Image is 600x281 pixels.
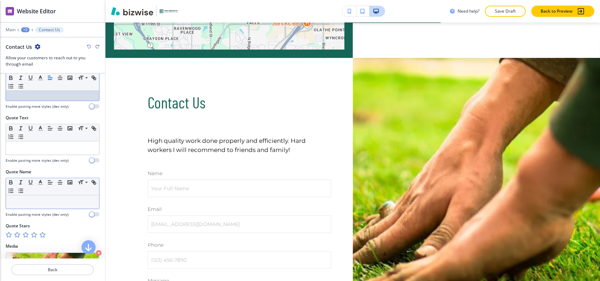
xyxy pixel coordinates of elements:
[458,8,479,14] h3: Need help?
[11,264,94,275] button: Back
[148,93,206,112] span: Contact Us
[6,104,69,109] h4: Enable pasting more styles (dev only)
[21,27,30,32] button: +2
[6,223,30,229] h2: Quote Stars
[541,8,573,14] p: Back to Preview
[148,170,331,177] p: Name
[160,9,179,13] img: Your Logo
[148,206,331,213] p: Email
[35,27,64,33] button: Contact Us
[531,6,594,17] button: Back to Preview
[6,243,99,249] h2: Media
[6,7,14,15] img: editor icon
[111,7,153,15] img: Bizwise Logo
[6,158,69,163] h4: Enable pasting more styles (dev only)
[6,27,15,32] button: Main
[39,27,60,32] p: Contact Us
[6,212,69,217] h4: Enable pasting more styles (dev only)
[12,267,93,273] p: Back
[6,169,31,175] h2: Quote Name
[485,6,526,17] button: Save Draft
[148,241,331,248] p: Phone
[6,55,99,67] h3: Allow your customers to reach out to you through email
[494,8,517,14] p: Save Draft
[6,43,32,51] h2: Contact Us
[148,136,331,154] p: High quality work done properly and efficiently. Hard workers I will recommend to friends and fam...
[17,7,56,15] h2: Website Editor
[6,115,28,121] h2: Quote Text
